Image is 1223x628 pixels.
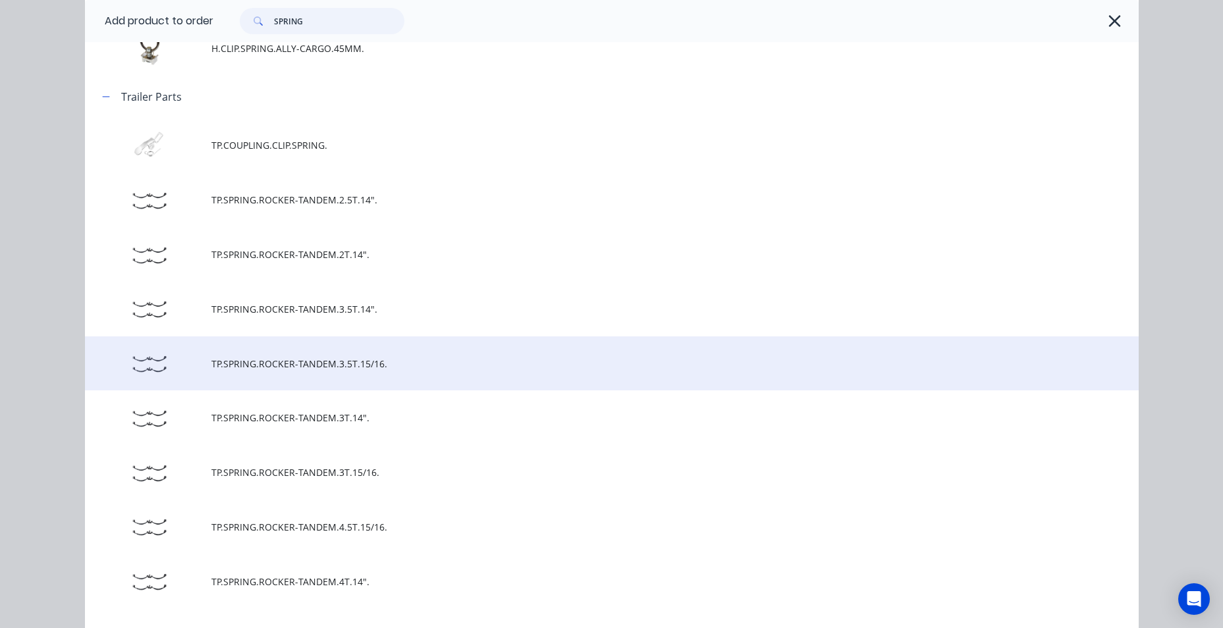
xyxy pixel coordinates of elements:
[1178,583,1210,615] div: Open Intercom Messenger
[211,248,953,261] span: TP.SPRING.ROCKER-TANDEM.2T.14".
[211,520,953,534] span: TP.SPRING.ROCKER-TANDEM.4.5T.15/16.
[211,302,953,316] span: TP.SPRING.ROCKER-TANDEM.3.5T.14".
[211,41,953,55] span: H.CLIP.SPRING.ALLY-CARGO.45MM.
[274,8,404,34] input: Search...
[211,138,953,152] span: TP.COUPLING.CLIP.SPRING.
[121,89,182,105] div: Trailer Parts
[211,411,953,425] span: TP.SPRING.ROCKER-TANDEM.3T.14".
[211,357,953,371] span: TP.SPRING.ROCKER-TANDEM.3.5T.15/16.
[211,193,953,207] span: TP.SPRING.ROCKER-TANDEM.2.5T.14".
[211,575,953,589] span: TP.SPRING.ROCKER-TANDEM.4T.14".
[211,465,953,479] span: TP.SPRING.ROCKER-TANDEM.3T.15/16.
